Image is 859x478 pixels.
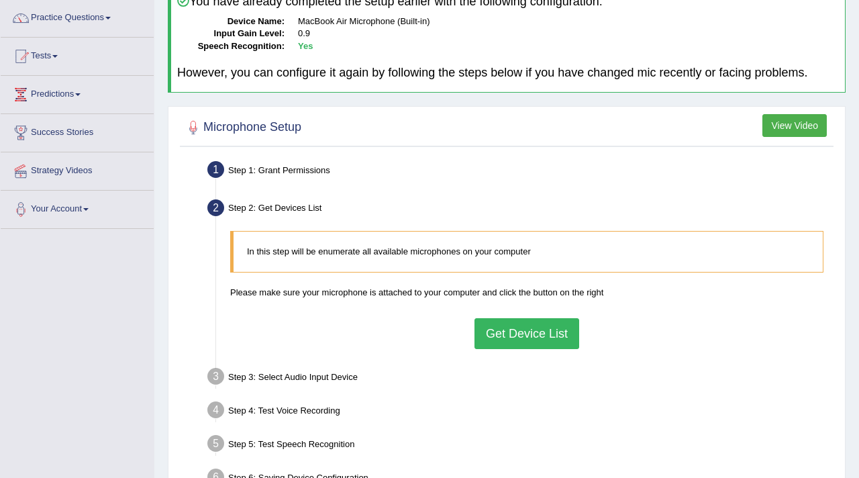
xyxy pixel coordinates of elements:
a: Tests [1,38,154,71]
dd: 0.9 [298,28,839,40]
dt: Speech Recognition: [177,40,285,53]
p: Please make sure your microphone is attached to your computer and click the button on the right [230,286,823,299]
b: Yes [298,41,313,51]
div: Step 1: Grant Permissions [201,157,839,187]
a: Predictions [1,76,154,109]
div: Step 3: Select Audio Input Device [201,364,839,393]
dt: Device Name: [177,15,285,28]
dt: Input Gain Level: [177,28,285,40]
a: Your Account [1,191,154,224]
h4: However, you can configure it again by following the steps below if you have changed mic recently... [177,66,839,80]
div: Step 4: Test Voice Recording [201,397,839,427]
a: Success Stories [1,114,154,148]
dd: MacBook Air Microphone (Built-in) [298,15,839,28]
h2: Microphone Setup [183,117,301,138]
blockquote: In this step will be enumerate all available microphones on your computer [230,231,823,272]
a: Strategy Videos [1,152,154,186]
div: Step 2: Get Devices List [201,195,839,225]
button: Get Device List [474,318,579,349]
div: Step 5: Test Speech Recognition [201,431,839,461]
button: View Video [762,114,827,137]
